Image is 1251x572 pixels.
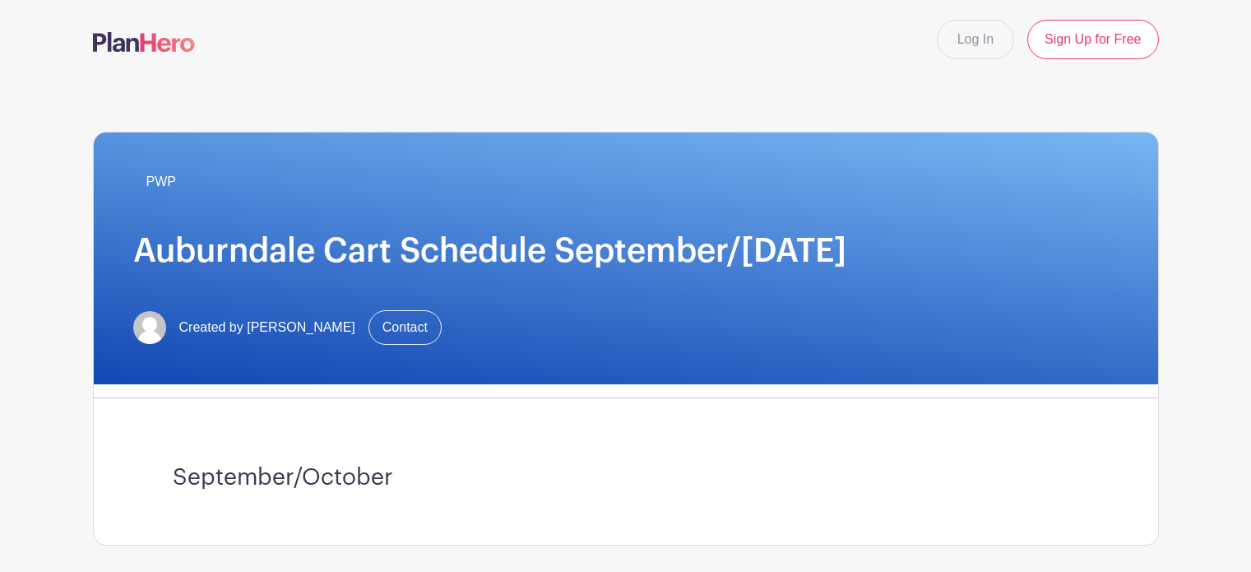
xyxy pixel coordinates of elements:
[179,318,355,337] span: Created by [PERSON_NAME]
[173,464,1079,492] h3: September/October
[1027,20,1158,59] a: Sign Up for Free
[146,172,176,192] span: PWP
[937,20,1014,59] a: Log In
[368,310,442,345] a: Contact
[133,231,1119,271] h1: Auburndale Cart Schedule September/[DATE]
[93,32,195,52] img: logo-507f7623f17ff9eddc593b1ce0a138ce2505c220e1c5a4e2b4648c50719b7d32.svg
[133,311,166,344] img: default-ce2991bfa6775e67f084385cd625a349d9dcbb7a52a09fb2fda1e96e2d18dcdb.png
